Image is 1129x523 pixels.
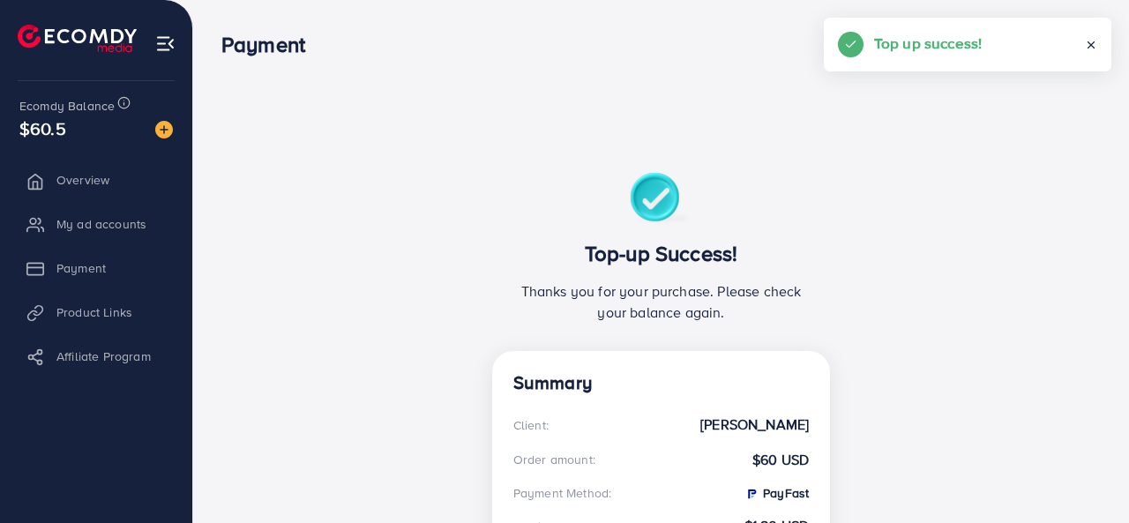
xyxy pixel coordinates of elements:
[700,415,809,435] strong: [PERSON_NAME]
[744,484,809,502] strong: PayFast
[752,450,809,470] strong: $60 USD
[513,241,809,266] h3: Top-up Success!
[630,173,692,227] img: success
[155,121,173,138] img: image
[221,32,319,57] h3: Payment
[874,32,982,55] h5: Top up success!
[513,451,595,468] div: Order amount:
[513,372,809,394] h4: Summary
[744,487,759,501] img: PayFast
[513,416,549,434] div: Client:
[155,34,176,54] img: menu
[18,25,137,52] img: logo
[513,484,611,502] div: Payment Method:
[513,280,809,323] p: Thanks you for your purchase. Please check your balance again.
[19,116,66,141] span: $60.5
[19,97,115,115] span: Ecomdy Balance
